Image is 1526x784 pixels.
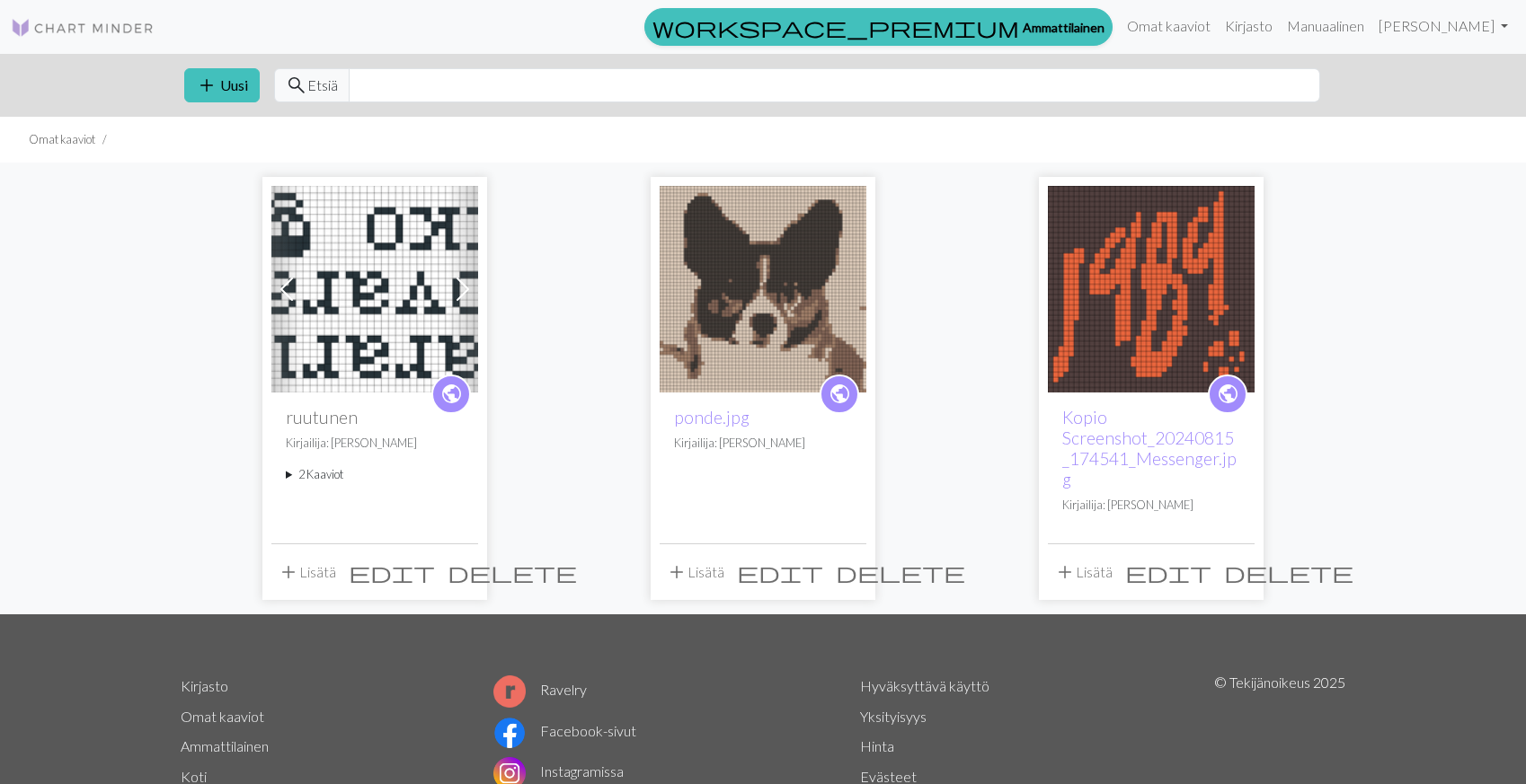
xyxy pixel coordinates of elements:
img: Facebook-logo [493,717,526,749]
font: [PERSON_NAME] [1379,17,1495,34]
font: Lisätä [1076,563,1113,580]
button: Lisätä [1048,555,1119,589]
a: Hyväksyttävä käyttö [860,677,989,694]
span: edit [349,559,435,585]
img: Logo [11,17,155,39]
font: Ammattilainen [1023,18,1105,37]
img: Ravelryn logo [493,675,526,708]
button: Muokata [342,555,441,589]
a: Kirjasto [1218,8,1280,44]
span: add [278,559,299,585]
button: Uusi [184,68,260,102]
img: ponde.jpg [660,186,866,392]
summary: 2 Kaaviot [286,466,464,483]
a: [PERSON_NAME] [1371,8,1515,44]
span: search [286,73,307,98]
i: Muokata [1125,561,1211,583]
img: ruutunen [271,186,478,392]
i: julkinen [440,376,463,412]
p: Kirjailija: [PERSON_NAME] [674,435,852,452]
button: Lisätä [660,555,731,589]
a: Facebook-sivut [493,722,636,739]
h2: ruutunen [286,407,464,427]
font: © Tekijänoikeus 2025 [1214,674,1345,691]
font: Etsiä [307,76,338,93]
button: Muokata [1119,555,1218,589]
span: add [666,559,688,585]
a: Manuaalinen [1280,8,1371,44]
span: workspace_premium [652,14,1019,40]
span: add [1054,559,1076,585]
a: julkinen [1208,374,1247,414]
span: public [829,380,851,408]
a: Copy of Screenshot_20240815_174541_Messenger.jpg [1048,278,1255,295]
i: Muokata [737,561,823,583]
img: Kopio Screenshot_20240815_174541_Messenger.jpg [1048,186,1255,392]
i: julkinen [1217,376,1239,412]
span: delete [1224,559,1353,585]
span: public [440,380,463,408]
span: delete [448,559,577,585]
a: Ammattilainen [181,737,269,754]
span: edit [1125,559,1211,585]
p: Kirjailija: [PERSON_NAME] [1062,497,1240,514]
i: Muokata [349,561,435,583]
i: julkinen [829,376,851,412]
font: Lisätä [688,563,724,580]
a: Kopio Screenshot_20240815_174541_Messenger.jpg [1062,407,1237,489]
a: julkinen [820,374,859,414]
a: Yksityisyys [860,708,927,725]
a: ponde.jpg [660,278,866,295]
button: Delete [830,555,971,589]
li: Omat kaaviot [29,131,95,148]
a: Instagramissa [493,762,624,780]
p: Kirjailija: [PERSON_NAME] [286,435,464,452]
font: Lisätä [299,563,336,580]
span: edit [737,559,823,585]
button: Delete [441,555,583,589]
a: Omat kaaviot [181,708,264,725]
button: Lisätä [271,555,342,589]
button: Muokata [731,555,830,589]
a: julkinen [431,374,471,414]
span: delete [836,559,965,585]
font: Uusi [220,76,248,93]
span: add [196,73,217,98]
button: Delete [1218,555,1360,589]
a: Omat kaaviot [1120,8,1218,44]
a: Kirjasto [181,677,228,694]
a: ponde.jpg [674,407,750,427]
a: ruutunen [271,278,478,295]
a: Hinta [860,737,894,754]
a: Ravelry [493,681,587,698]
a: Ammattilainen [644,8,1113,46]
span: public [1217,380,1239,408]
